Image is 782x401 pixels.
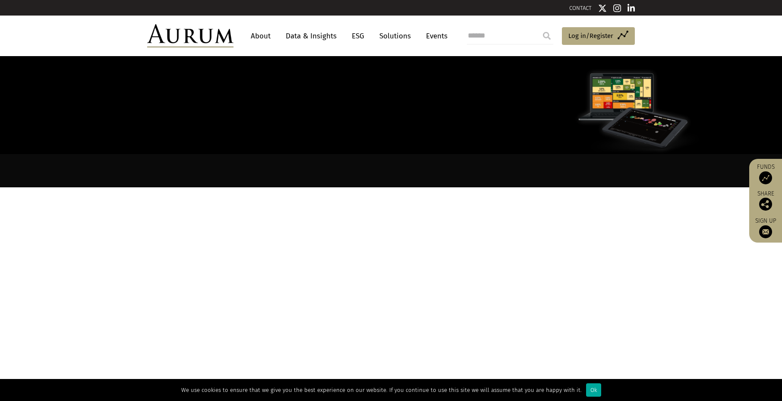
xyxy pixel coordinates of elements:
[586,383,601,397] div: Ok
[375,28,415,44] a: Solutions
[613,4,621,13] img: Instagram icon
[569,5,592,11] a: CONTACT
[538,27,555,44] input: Submit
[759,171,772,184] img: Access Funds
[627,4,635,13] img: Linkedin icon
[759,198,772,211] img: Share this post
[598,4,607,13] img: Twitter icon
[281,28,341,44] a: Data & Insights
[422,28,448,44] a: Events
[754,217,778,238] a: Sign up
[562,27,635,45] a: Log in/Register
[147,24,233,47] img: Aurum
[347,28,369,44] a: ESG
[759,225,772,238] img: Sign up to our newsletter
[754,163,778,184] a: Funds
[754,191,778,211] div: Share
[246,28,275,44] a: About
[568,31,613,41] span: Log in/Register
